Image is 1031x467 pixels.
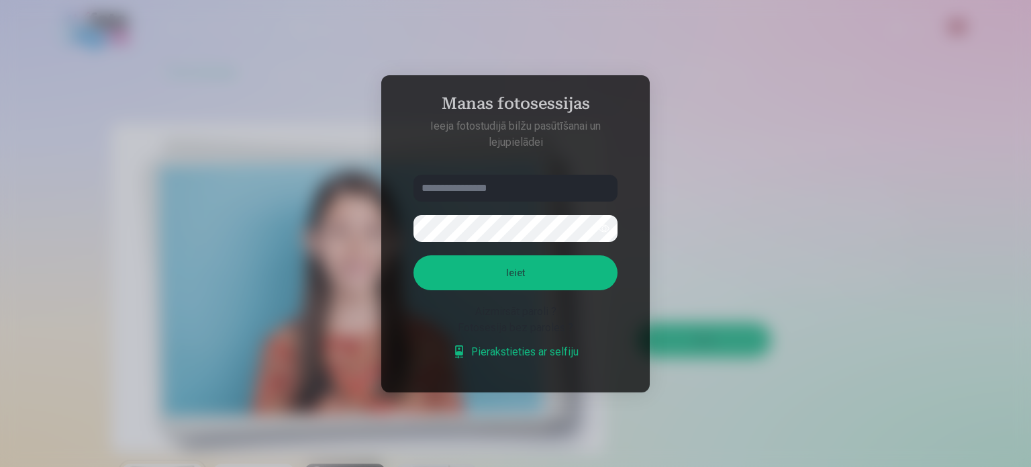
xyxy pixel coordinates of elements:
[400,94,631,118] h4: Manas fotosessijas
[452,344,579,360] a: Pierakstieties ar selfiju
[400,118,631,151] p: Ieeja fotostudijā bilžu pasūtīšanai un lejupielādei
[413,304,618,320] div: Aizmirsāt paroli ?
[413,320,618,336] div: Fotosesija bez paroles ?
[413,255,618,290] button: Ieiet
